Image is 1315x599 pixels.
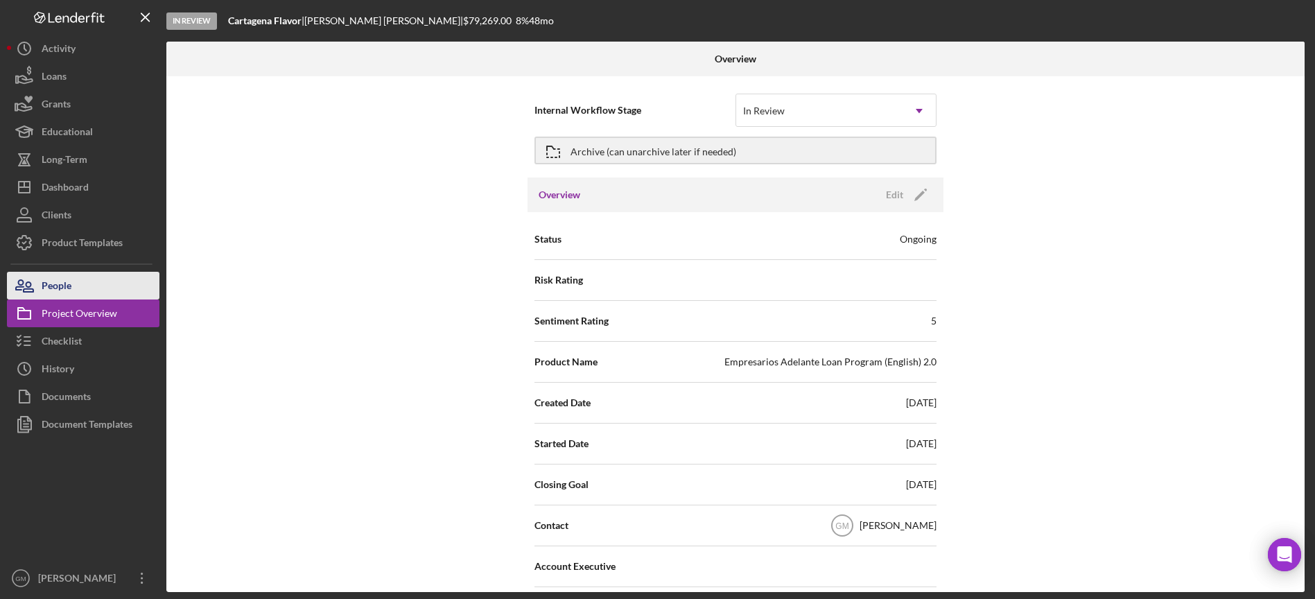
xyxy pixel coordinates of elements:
[7,383,159,410] button: Documents
[166,12,217,30] div: In Review
[878,184,932,205] button: Edit
[715,53,756,64] b: Overview
[7,146,159,173] button: Long-Term
[534,103,735,117] span: Internal Workflow Stage
[7,35,159,62] button: Activity
[7,327,159,355] button: Checklist
[571,138,736,163] div: Archive (can unarchive later if needed)
[42,90,71,121] div: Grants
[7,118,159,146] button: Educational
[860,519,937,532] div: [PERSON_NAME]
[534,519,568,532] span: Contact
[534,314,609,328] span: Sentiment Rating
[534,559,616,573] span: Account Executive
[42,327,82,358] div: Checklist
[900,232,937,246] div: Ongoing
[7,90,159,118] button: Grants
[1268,538,1301,571] div: Open Intercom Messenger
[724,355,937,369] div: Empresarios Adelante Loan Program (English) 2.0
[743,105,785,116] div: In Review
[42,272,71,303] div: People
[7,62,159,90] button: Loans
[7,201,159,229] button: Clients
[931,314,937,328] div: 5
[906,396,937,410] div: [DATE]
[228,15,304,26] div: |
[534,437,589,451] span: Started Date
[42,35,76,66] div: Activity
[516,15,529,26] div: 8 %
[42,201,71,232] div: Clients
[35,564,125,596] div: [PERSON_NAME]
[15,575,26,582] text: GM
[539,188,580,202] h3: Overview
[7,410,159,438] button: Document Templates
[42,173,89,205] div: Dashboard
[304,15,463,26] div: [PERSON_NAME] [PERSON_NAME] |
[534,396,591,410] span: Created Date
[42,383,91,414] div: Documents
[42,229,123,260] div: Product Templates
[42,118,93,149] div: Educational
[7,173,159,201] button: Dashboard
[42,299,117,331] div: Project Overview
[7,229,159,257] button: Product Templates
[42,355,74,386] div: History
[906,478,937,492] div: [DATE]
[534,273,583,287] span: Risk Rating
[534,355,598,369] span: Product Name
[534,478,589,492] span: Closing Goal
[835,521,848,531] text: GM
[7,272,159,299] button: People
[886,184,903,205] div: Edit
[906,437,937,451] div: [DATE]
[7,564,159,592] button: GM[PERSON_NAME]
[463,15,516,26] div: $79,269.00
[42,62,67,94] div: Loans
[42,146,87,177] div: Long-Term
[228,15,302,26] b: Cartagena Flavor
[7,355,159,383] button: History
[7,299,159,327] button: Project Overview
[534,137,937,164] button: Archive (can unarchive later if needed)
[529,15,554,26] div: 48 mo
[534,232,561,246] span: Status
[42,410,132,442] div: Document Templates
